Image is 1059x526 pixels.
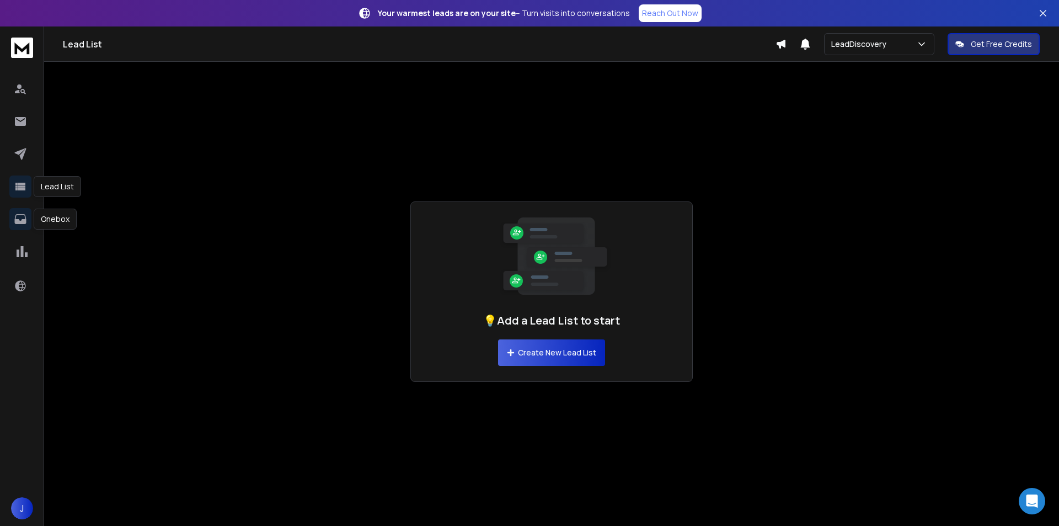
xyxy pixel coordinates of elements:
[11,497,33,519] button: J
[11,38,33,58] img: logo
[948,33,1040,55] button: Get Free Credits
[642,8,698,19] p: Reach Out Now
[378,8,630,19] p: – Turn visits into conversations
[639,4,702,22] a: Reach Out Now
[498,339,605,366] button: Create New Lead List
[378,8,516,18] strong: Your warmest leads are on your site
[63,38,775,51] h1: Lead List
[34,209,77,230] div: Onebox
[34,176,81,197] div: Lead List
[971,39,1032,50] p: Get Free Credits
[483,313,620,328] h1: 💡Add a Lead List to start
[1019,488,1045,514] div: Open Intercom Messenger
[831,39,891,50] p: LeadDiscovery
